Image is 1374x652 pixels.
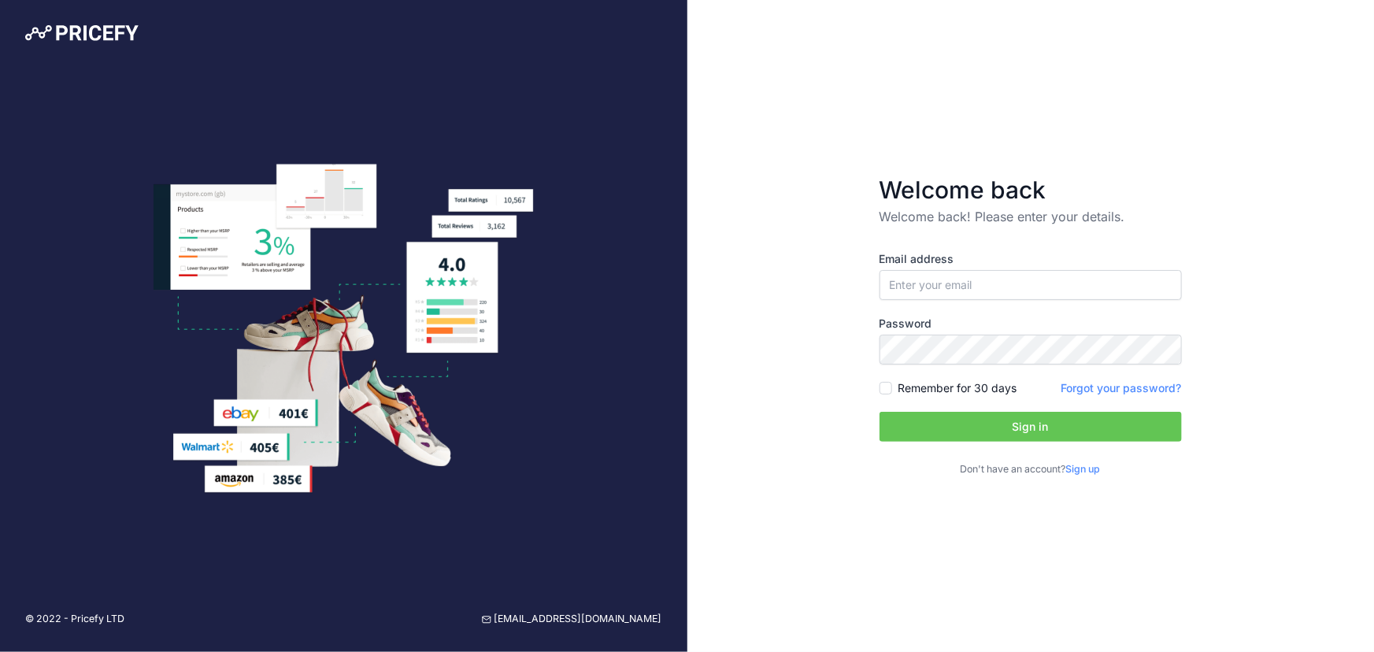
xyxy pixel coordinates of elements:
[880,207,1182,226] p: Welcome back! Please enter your details.
[880,270,1182,300] input: Enter your email
[25,612,124,627] p: © 2022 - Pricefy LTD
[880,251,1182,267] label: Email address
[898,380,1017,396] label: Remember for 30 days
[880,462,1182,477] p: Don't have an account?
[880,176,1182,204] h3: Welcome back
[25,25,139,41] img: Pricefy
[1066,463,1101,475] a: Sign up
[482,612,662,627] a: [EMAIL_ADDRESS][DOMAIN_NAME]
[880,316,1182,332] label: Password
[1061,381,1182,395] a: Forgot your password?
[880,412,1182,442] button: Sign in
